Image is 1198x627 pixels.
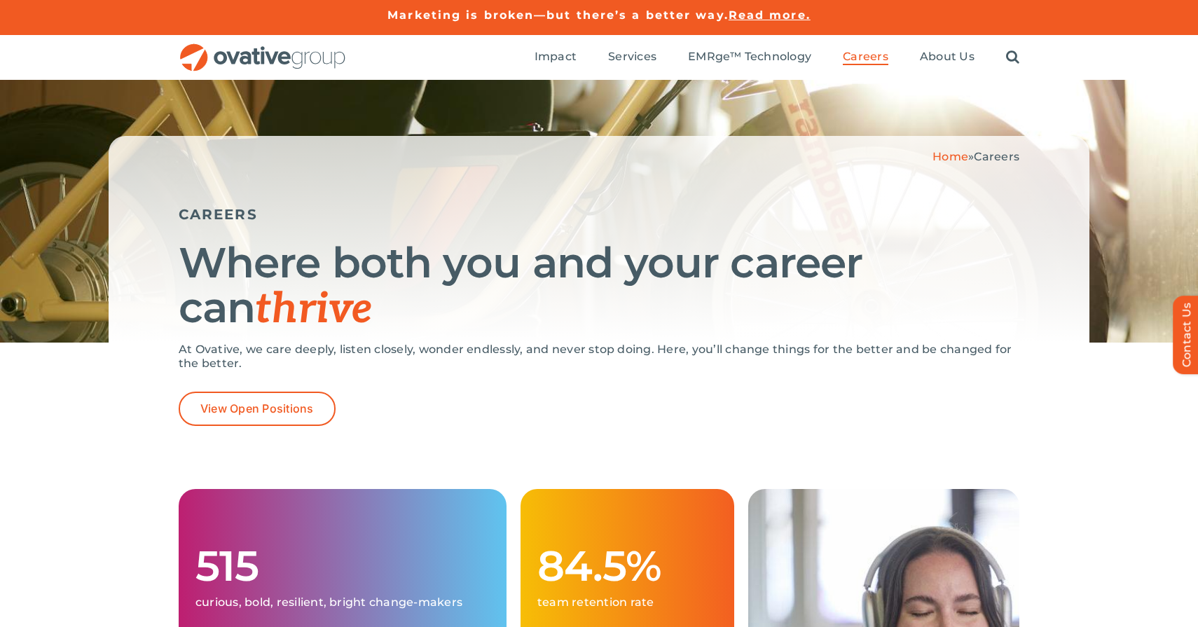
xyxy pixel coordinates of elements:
[1006,50,1019,65] a: Search
[974,150,1019,163] span: Careers
[179,206,1019,223] h5: CAREERS
[535,50,577,65] a: Impact
[688,50,811,65] a: EMRge™ Technology
[387,8,729,22] a: Marketing is broken—but there’s a better way.
[608,50,656,65] a: Services
[179,343,1019,371] p: At Ovative, we care deeply, listen closely, wonder endlessly, and never stop doing. Here, you’ll ...
[537,595,717,609] p: team retention rate
[255,284,372,335] span: thrive
[537,544,717,588] h1: 84.5%
[843,50,888,64] span: Careers
[179,392,336,426] a: View Open Positions
[843,50,888,65] a: Careers
[200,402,314,415] span: View Open Positions
[195,595,490,609] p: curious, bold, resilient, bright change-makers
[535,35,1019,80] nav: Menu
[179,240,1019,332] h1: Where both you and your career can
[195,544,490,588] h1: 515
[688,50,811,64] span: EMRge™ Technology
[932,150,1019,163] span: »
[729,8,811,22] a: Read more.
[920,50,975,65] a: About Us
[179,42,347,55] a: OG_Full_horizontal_RGB
[932,150,968,163] a: Home
[535,50,577,64] span: Impact
[920,50,975,64] span: About Us
[608,50,656,64] span: Services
